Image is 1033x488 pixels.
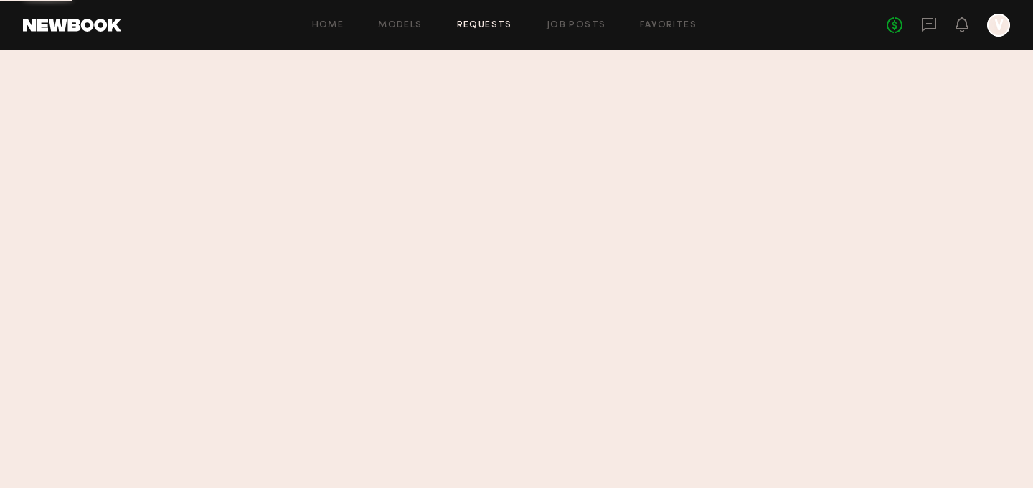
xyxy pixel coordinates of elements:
[640,21,697,30] a: Favorites
[378,21,422,30] a: Models
[457,21,512,30] a: Requests
[987,14,1010,37] a: V
[547,21,606,30] a: Job Posts
[312,21,344,30] a: Home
